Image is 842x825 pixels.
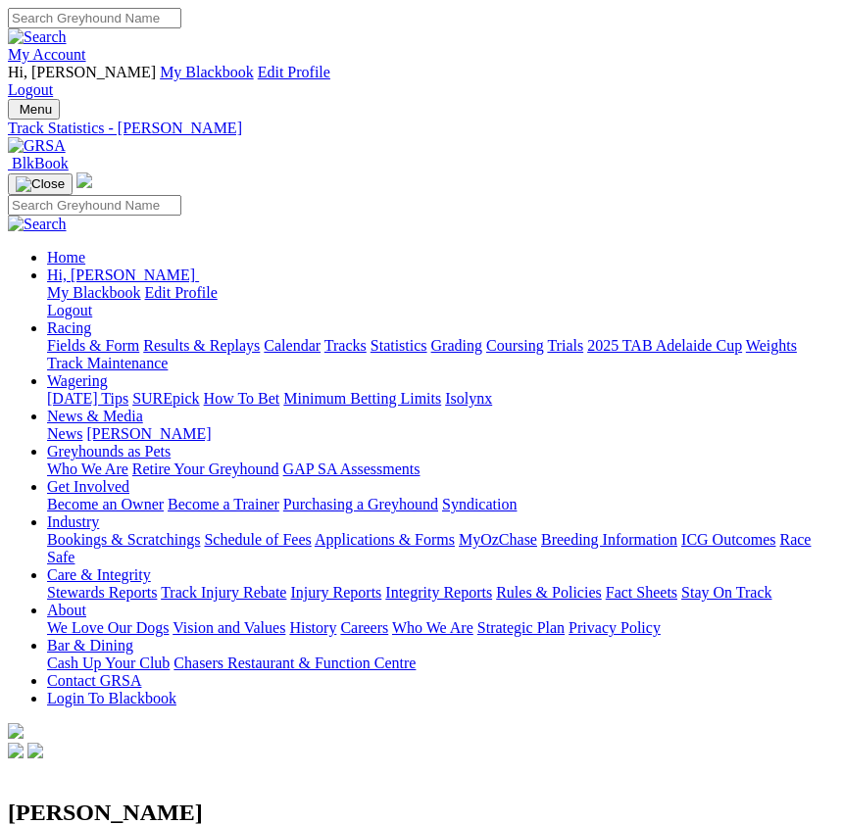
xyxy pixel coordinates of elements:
[47,672,141,689] a: Contact GRSA
[47,461,834,478] div: Greyhounds as Pets
[283,461,421,477] a: GAP SA Assessments
[47,355,168,371] a: Track Maintenance
[47,531,811,565] a: Race Safe
[12,155,69,171] span: BlkBook
[47,531,200,548] a: Bookings & Scratchings
[496,584,602,601] a: Rules & Policies
[290,584,381,601] a: Injury Reports
[746,337,797,354] a: Weights
[76,172,92,188] img: logo-grsa-white.png
[47,478,129,495] a: Get Involved
[47,372,108,389] a: Wagering
[86,425,211,442] a: [PERSON_NAME]
[606,584,677,601] a: Fact Sheets
[204,531,311,548] a: Schedule of Fees
[8,8,181,28] input: Search
[8,216,67,233] img: Search
[16,176,65,192] img: Close
[47,302,92,318] a: Logout
[173,619,285,636] a: Vision and Values
[8,81,53,98] a: Logout
[47,637,133,654] a: Bar & Dining
[442,496,517,512] a: Syndication
[340,619,388,636] a: Careers
[143,337,260,354] a: Results & Replays
[47,408,143,424] a: News & Media
[8,195,181,216] input: Search
[431,337,482,354] a: Grading
[27,743,43,758] img: twitter.svg
[486,337,544,354] a: Coursing
[47,619,834,637] div: About
[173,655,416,671] a: Chasers Restaurant & Function Centre
[547,337,583,354] a: Trials
[47,566,151,583] a: Care & Integrity
[477,619,565,636] a: Strategic Plan
[47,531,834,566] div: Industry
[47,461,128,477] a: Who We Are
[47,496,834,513] div: Get Involved
[47,584,834,602] div: Care & Integrity
[132,390,199,407] a: SUREpick
[204,390,280,407] a: How To Bet
[587,337,742,354] a: 2025 TAB Adelaide Cup
[47,690,176,706] a: Login To Blackbook
[47,284,141,301] a: My Blackbook
[47,425,834,443] div: News & Media
[8,173,73,195] button: Toggle navigation
[8,64,834,99] div: My Account
[168,496,279,512] a: Become a Trainer
[47,390,128,407] a: [DATE] Tips
[324,337,367,354] a: Tracks
[8,28,67,46] img: Search
[47,443,171,460] a: Greyhounds as Pets
[445,390,492,407] a: Isolynx
[283,390,441,407] a: Minimum Betting Limits
[47,584,157,601] a: Stewards Reports
[20,102,52,117] span: Menu
[289,619,336,636] a: History
[47,249,85,266] a: Home
[132,461,279,477] a: Retire Your Greyhound
[47,267,195,283] span: Hi, [PERSON_NAME]
[47,319,91,336] a: Racing
[47,284,834,319] div: Hi, [PERSON_NAME]
[392,619,473,636] a: Who We Are
[47,602,86,618] a: About
[47,425,82,442] a: News
[8,137,66,155] img: GRSA
[47,496,164,512] a: Become an Owner
[8,743,24,758] img: facebook.svg
[681,584,771,601] a: Stay On Track
[385,584,492,601] a: Integrity Reports
[264,337,321,354] a: Calendar
[8,723,24,739] img: logo-grsa-white.png
[47,337,834,372] div: Racing
[47,655,170,671] a: Cash Up Your Club
[8,46,86,63] a: My Account
[47,390,834,408] div: Wagering
[47,655,834,672] div: Bar & Dining
[8,64,156,80] span: Hi, [PERSON_NAME]
[569,619,661,636] a: Privacy Policy
[371,337,427,354] a: Statistics
[8,155,69,171] a: BlkBook
[47,337,139,354] a: Fields & Form
[47,513,99,530] a: Industry
[161,584,286,601] a: Track Injury Rebate
[283,496,438,512] a: Purchasing a Greyhound
[145,284,218,301] a: Edit Profile
[459,531,537,548] a: MyOzChase
[47,619,169,636] a: We Love Our Dogs
[47,267,199,283] a: Hi, [PERSON_NAME]
[258,64,330,80] a: Edit Profile
[681,531,775,548] a: ICG Outcomes
[541,531,677,548] a: Breeding Information
[315,531,455,548] a: Applications & Forms
[160,64,254,80] a: My Blackbook
[8,120,834,137] a: Track Statistics - [PERSON_NAME]
[8,99,60,120] button: Toggle navigation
